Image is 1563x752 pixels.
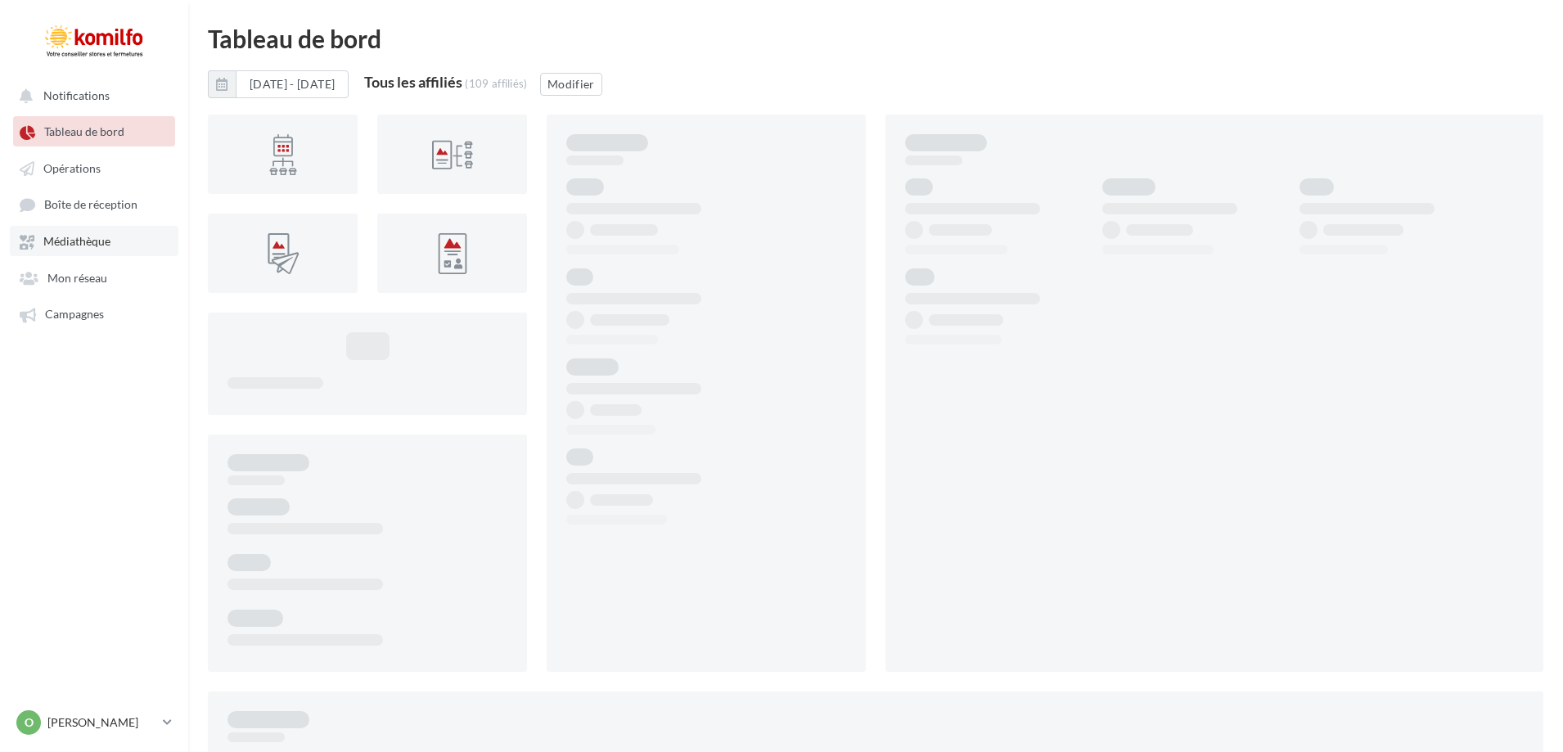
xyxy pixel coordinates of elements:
a: Médiathèque [10,226,178,255]
span: Médiathèque [43,235,110,249]
a: Mon réseau [10,263,178,292]
p: [PERSON_NAME] [47,714,156,731]
span: Campagnes [45,308,104,322]
span: Boîte de réception [44,198,137,212]
span: O [25,714,34,731]
a: O [PERSON_NAME] [13,707,175,738]
a: Opérations [10,153,178,182]
a: Campagnes [10,299,178,328]
span: Tableau de bord [44,125,124,139]
button: [DATE] - [DATE] [236,70,349,98]
a: Tableau de bord [10,116,178,146]
button: Modifier [540,73,602,96]
span: Notifications [43,88,110,102]
div: Tableau de bord [208,26,1543,51]
button: Notifications [10,80,172,110]
span: Opérations [43,161,101,175]
button: [DATE] - [DATE] [208,70,349,98]
span: Mon réseau [47,271,107,285]
div: (109 affiliés) [465,77,528,90]
a: Boîte de réception [10,189,178,219]
div: Tous les affiliés [364,74,462,89]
